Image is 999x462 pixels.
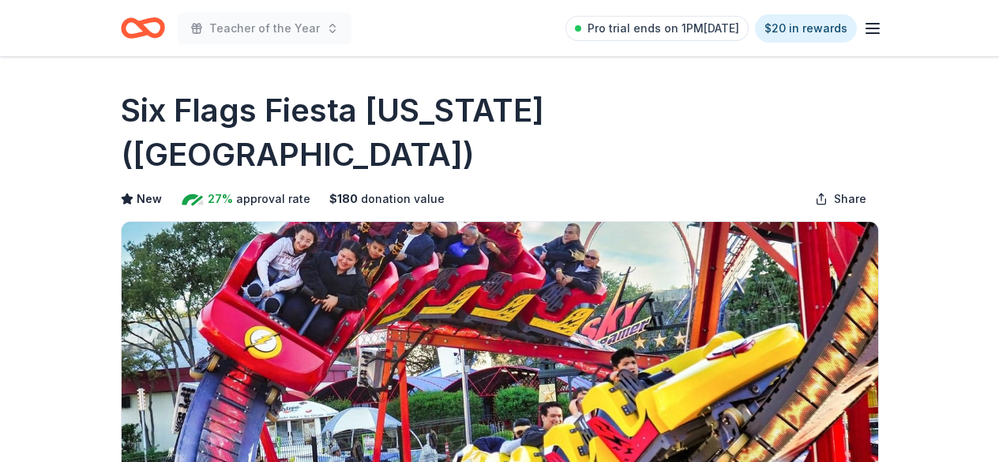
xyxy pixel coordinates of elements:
[208,190,233,208] span: 27%
[137,190,162,208] span: New
[802,183,879,215] button: Share
[834,190,866,208] span: Share
[755,14,857,43] a: $20 in rewards
[236,190,310,208] span: approval rate
[588,19,739,38] span: Pro trial ends on 1PM[DATE]
[178,13,351,44] button: Teacher of the Year
[565,16,749,41] a: Pro trial ends on 1PM[DATE]
[329,190,358,208] span: $ 180
[209,19,320,38] span: Teacher of the Year
[361,190,445,208] span: donation value
[121,9,165,47] a: Home
[121,88,879,177] h1: Six Flags Fiesta [US_STATE] ([GEOGRAPHIC_DATA])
